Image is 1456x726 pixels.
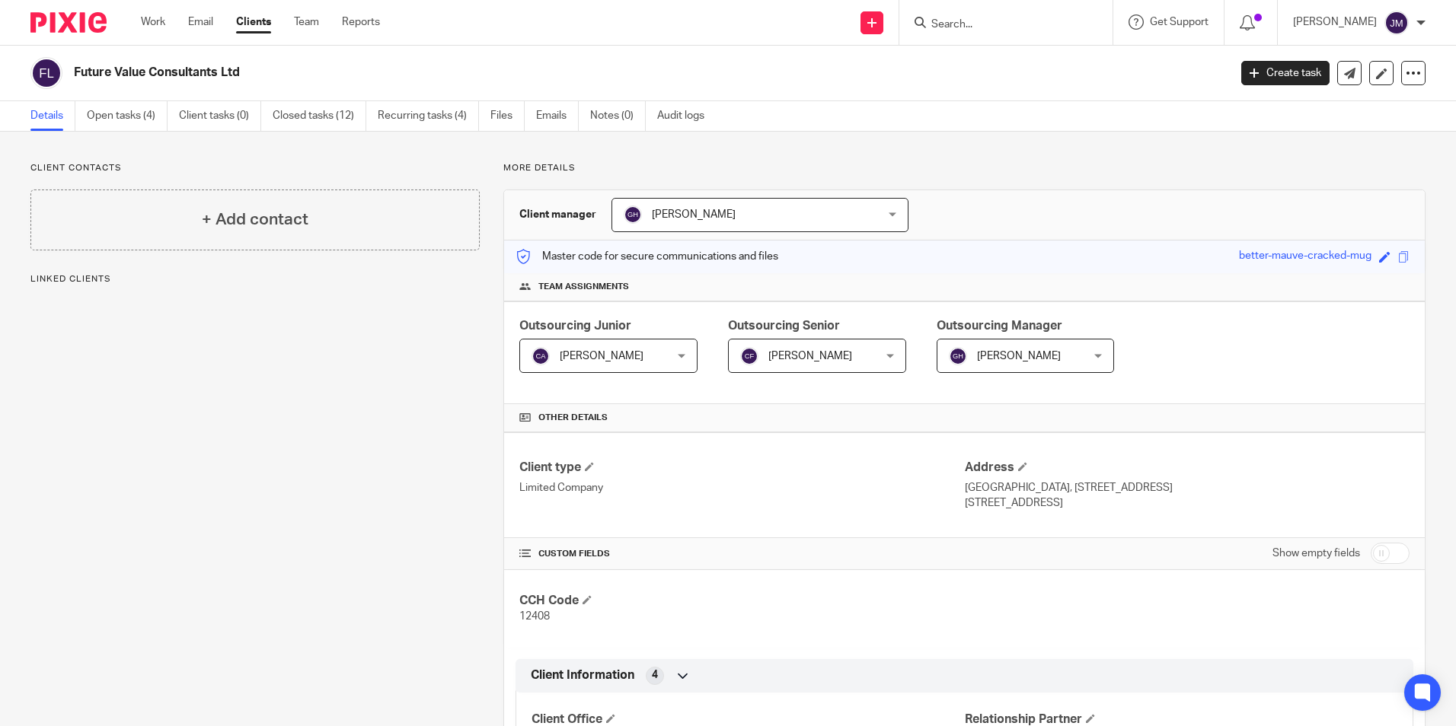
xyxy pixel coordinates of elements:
[30,101,75,131] a: Details
[657,101,716,131] a: Audit logs
[652,667,658,683] span: 4
[342,14,380,30] a: Reports
[1293,14,1377,30] p: [PERSON_NAME]
[179,101,261,131] a: Client tasks (0)
[1239,248,1371,266] div: better-mauve-cracked-mug
[538,281,629,293] span: Team assignments
[531,667,634,683] span: Client Information
[965,460,1410,476] h4: Address
[519,611,550,622] span: 12408
[378,101,479,131] a: Recurring tasks (4)
[516,249,778,264] p: Master code for secure communications and files
[30,273,480,285] p: Linked clients
[1272,546,1360,561] label: Show empty fields
[740,347,758,365] img: svg%3E
[560,351,643,361] span: [PERSON_NAME]
[728,320,840,332] span: Outsourcing Senior
[30,57,62,89] img: svg%3E
[624,205,642,224] img: svg%3E
[1384,11,1409,35] img: svg%3E
[977,351,1061,361] span: [PERSON_NAME]
[519,320,631,332] span: Outsourcing Junior
[519,480,964,495] p: Limited Company
[519,548,964,560] h4: CUSTOM FIELDS
[949,347,967,365] img: svg%3E
[538,412,608,424] span: Other details
[519,207,596,222] h3: Client manager
[294,14,319,30] a: Team
[519,460,964,476] h4: Client type
[141,14,165,30] a: Work
[30,12,107,33] img: Pixie
[965,495,1410,511] p: [STREET_ADDRESS]
[503,162,1426,174] p: More details
[236,14,271,30] a: Clients
[30,162,480,174] p: Client contacts
[519,593,964,609] h4: CCH Code
[1241,61,1330,85] a: Create task
[273,101,366,131] a: Closed tasks (12)
[930,18,1067,32] input: Search
[202,208,308,231] h4: + Add contact
[188,14,213,30] a: Email
[536,101,579,131] a: Emails
[490,101,525,131] a: Files
[74,65,989,81] h2: Future Value Consultants Ltd
[965,480,1410,495] p: [GEOGRAPHIC_DATA], [STREET_ADDRESS]
[532,347,550,365] img: svg%3E
[652,209,736,220] span: [PERSON_NAME]
[87,101,168,131] a: Open tasks (4)
[937,320,1062,332] span: Outsourcing Manager
[1150,17,1209,27] span: Get Support
[768,351,852,361] span: [PERSON_NAME]
[590,101,646,131] a: Notes (0)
